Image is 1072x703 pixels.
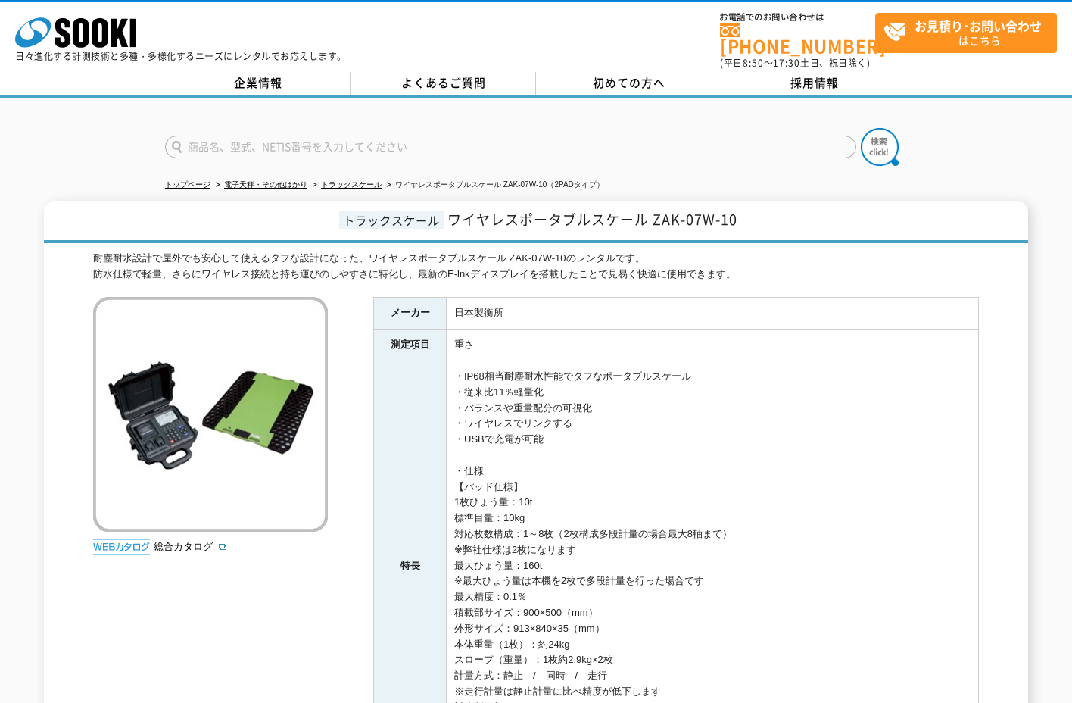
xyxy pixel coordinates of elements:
[374,298,447,330] th: メーカー
[165,136,856,158] input: 商品名、型式、NETIS番号を入力してください
[447,298,979,330] td: 日本製衡所
[93,539,150,555] img: webカタログ
[447,209,737,230] span: ワイヤレスポータブルスケール ZAK-07W-10
[773,56,800,70] span: 17:30
[875,13,1057,53] a: お見積り･お問い合わせはこちら
[374,330,447,361] th: 測定項目
[593,74,665,91] span: 初めての方へ
[720,56,870,70] span: (平日 ～ 土日、祝日除く)
[15,52,347,61] p: 日々進化する計測技術と多種・多様化するニーズにレンタルでお応えします。
[321,180,382,189] a: トラックスケール
[154,541,228,552] a: 総合カタログ
[447,330,979,361] td: 重さ
[720,23,875,55] a: [PHONE_NUMBER]
[165,180,210,189] a: トップページ
[720,13,875,22] span: お電話でのお問い合わせは
[743,56,764,70] span: 8:50
[883,14,1056,52] span: はこちら
[165,72,351,95] a: 企業情報
[224,180,307,189] a: 電子天秤・その他はかり
[93,251,979,283] div: 耐塵耐水設計で屋外でも安心して使えるタフな設計になった、ワイヤレスポータブルスケール ZAK-07W-10のレンタルです。 防水仕様で軽量、さらにワイヤレス接続と持ち運びのしやすさに特化し、最新...
[536,72,721,95] a: 初めての方へ
[861,128,899,166] img: btn_search.png
[339,211,444,229] span: トラックスケール
[93,297,328,532] img: ワイヤレスポータブルスケール ZAK-07W-10（2PADタイプ）
[384,177,604,193] li: ワイヤレスポータブルスケール ZAK-07W-10（2PADタイプ）
[351,72,536,95] a: よくあるご質問
[721,72,907,95] a: 採用情報
[915,17,1042,35] strong: お見積り･お問い合わせ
